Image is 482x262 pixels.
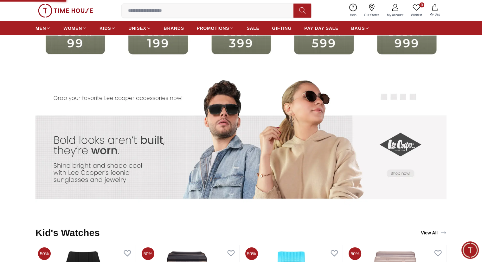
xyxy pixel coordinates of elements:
span: GIFTING [272,25,292,31]
a: BRANDS [164,23,184,34]
span: 50% [142,247,154,260]
span: 50% [38,247,51,260]
img: Profile picture of Time House Support [19,6,30,16]
span: Hey there! Need help finding the perfect watch? I'm here if you have any questions or need a quic... [11,110,95,139]
span: 0 [419,3,424,8]
span: PAY DAY SALE [304,25,338,31]
a: WOMEN [63,23,87,34]
img: Banner Image [344,71,447,215]
div: Time House Support [6,97,125,104]
span: 50% [245,247,258,260]
img: ... [38,4,93,18]
a: Help [346,3,360,19]
span: MEN [35,25,46,31]
img: ... [284,13,363,64]
span: BRANDS [164,25,184,31]
span: 50% [349,247,361,260]
span: UNISEX [128,25,146,31]
span: Help [347,13,359,17]
em: Back [5,5,17,17]
img: ... [35,13,115,64]
span: SALE [247,25,259,31]
span: WOMEN [63,25,82,31]
textarea: We are here to help you [2,150,125,182]
img: ... [367,13,447,64]
a: MEN [35,23,51,34]
a: GIFTING [272,23,292,34]
a: BAGS [351,23,370,34]
img: ... [118,13,198,64]
img: Banner Image [241,71,344,215]
img: Banner Image [138,71,241,215]
span: KIDS [100,25,111,31]
a: SALE [247,23,259,34]
div: Time House Support [34,8,106,14]
a: UNISEX [128,23,151,34]
span: My Account [384,13,406,17]
a: 0Wishlist [407,3,426,19]
img: Banner Image [35,71,138,215]
a: View All [420,228,448,237]
span: Our Stores [362,13,382,17]
span: PROMOTIONS [197,25,229,31]
span: Wishlist [408,13,424,17]
a: Our Stores [360,3,383,19]
span: My Bag [427,12,443,17]
a: KIDS [100,23,116,34]
h2: Kid's Watches [35,227,100,239]
span: BAGS [351,25,365,31]
div: Chat Widget [461,241,479,259]
a: PROMOTIONS [197,23,234,34]
img: ... [201,13,281,64]
button: My Bag [426,3,444,18]
em: Blush [36,109,42,116]
span: 01:10 PM [85,137,101,141]
a: PAY DAY SALE [304,23,338,34]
